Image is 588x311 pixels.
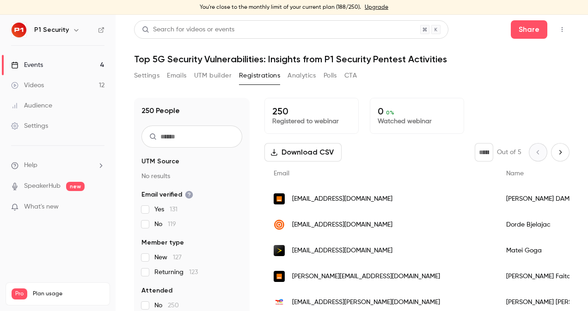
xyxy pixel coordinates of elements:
[33,290,104,298] span: Plan usage
[506,170,524,177] span: Name
[173,254,182,261] span: 127
[292,246,392,256] span: [EMAIL_ADDRESS][DOMAIN_NAME]
[29,270,37,277] button: Sélectionneur d’emoji
[11,101,52,110] div: Audience
[15,95,114,104] div: then use it wherever you want
[511,20,547,39] button: Share
[154,301,179,310] span: No
[140,216,170,226] div: good day
[12,23,26,37] img: P1 Security
[324,68,337,83] button: Polls
[33,117,178,155] div: To record it I'll need to click on "Go live", once I do, no one will get notified right?
[170,206,178,213] span: 131
[154,268,198,277] span: Returning
[159,266,173,281] button: Envoyer un message…
[7,60,178,90] div: Maxim dit…
[7,90,178,117] div: Maxim dit…
[8,251,177,266] textarea: Envoyer un message...
[141,238,184,247] span: Member type
[15,244,81,253] div: you too! best of luck
[24,181,61,191] a: SpeakerHub
[141,190,193,199] span: Email verified
[15,168,38,177] div: exactly
[386,109,394,116] span: 0 %
[7,162,46,183] div: exactly
[45,11,142,25] p: Actif au cours des 15 dernières minutes
[14,270,22,277] button: Télécharger la pièce jointe
[292,194,392,204] span: [EMAIL_ADDRESS][DOMAIN_NAME]
[7,239,178,279] div: Maxim dit…
[7,29,178,59] div: Maxim dit…
[272,117,351,126] p: Registered to webinar
[34,25,69,35] h6: P1 Security
[141,105,180,116] h1: 250 People
[168,302,179,309] span: 250
[154,205,178,214] span: Yes
[11,121,48,131] div: Settings
[7,90,121,110] div: then use it wherever you want
[7,162,178,190] div: Maxim dit…
[64,190,178,210] div: great, thanks [PERSON_NAME]
[551,143,570,161] button: Next page
[189,269,198,275] span: 123
[288,68,316,83] button: Analytics
[7,60,152,89] div: you can use the studio to record a webinar
[133,211,178,231] div: good day
[7,211,178,239] div: user dit…
[239,68,280,83] button: Registrations
[274,193,285,204] img: orange.com
[134,68,159,83] button: Settings
[11,161,104,170] li: help-dropdown-opener
[24,161,37,170] span: Help
[378,117,456,126] p: Watched webinar
[66,182,85,191] span: new
[141,286,172,295] span: Attended
[378,106,456,117] p: 0
[71,196,170,205] div: great, thanks [PERSON_NAME]
[15,35,144,53] div: if you go into the admin and click New video > Record
[7,190,178,211] div: user dit…
[168,221,176,227] span: 119
[274,271,285,282] img: orange.com
[274,245,285,256] img: videotron.com
[134,54,570,65] h1: Top 5G Security Vulnerabilities: Insights from P1 Security Pentest Activities
[41,122,170,150] div: To record it I'll need to click on "Go live", once I do, no one will get notified right?
[7,117,178,162] div: user dit…
[6,6,24,23] button: go back
[154,220,176,229] span: No
[15,65,144,83] div: you can use the studio to record a webinar
[11,81,44,90] div: Videos
[59,270,66,277] button: Start recording
[12,288,27,299] span: Pro
[274,297,285,308] img: totalenergies.com
[44,270,51,277] button: Sélectionneur de fichier gif
[194,68,232,83] button: UTM builder
[141,172,242,181] p: No results
[497,148,521,157] p: Out of 5
[7,29,152,58] div: if you go into the admin and click New video > Record
[292,298,440,307] span: [EMAIL_ADDRESS][PERSON_NAME][DOMAIN_NAME]
[145,6,162,23] button: Accueil
[292,220,392,230] span: [EMAIL_ADDRESS][DOMAIN_NAME]
[45,4,69,11] h1: Maxim
[7,239,89,259] div: you too! best of luck
[344,68,357,83] button: CTA
[274,170,289,177] span: Email
[26,7,41,22] img: Profile image for Maxim
[264,143,342,161] button: Download CSV
[272,106,351,117] p: 250
[274,219,285,230] img: infobip.com
[292,272,440,281] span: [PERSON_NAME][EMAIL_ADDRESS][DOMAIN_NAME]
[141,157,179,166] span: UTM Source
[167,68,186,83] button: Emails
[142,25,234,35] div: Search for videos or events
[24,202,59,212] span: What's new
[162,6,179,22] div: Fermer
[11,60,43,70] div: Events
[365,4,388,11] a: Upgrade
[154,253,182,262] span: New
